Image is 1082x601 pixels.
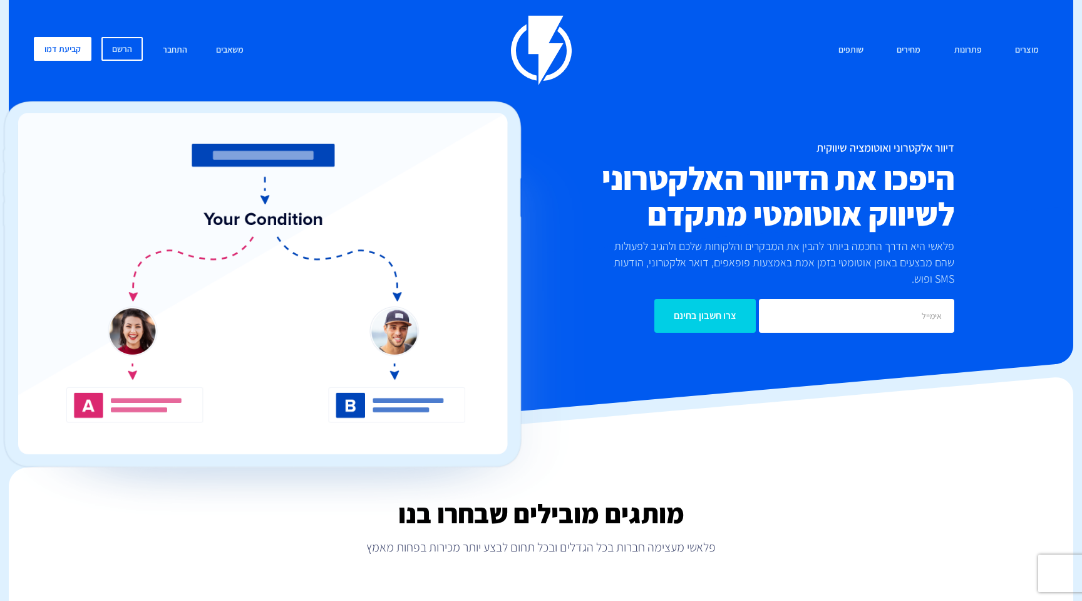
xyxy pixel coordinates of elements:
[759,299,954,333] input: אימייל
[9,499,1073,529] h2: מותגים מובילים שבחרו בנו
[466,160,954,232] h2: היפכו את הדיוור האלקטרוני לשיווק אוטומטי מתקדם
[207,37,253,64] a: משאבים
[829,37,873,64] a: שותפים
[593,238,955,286] p: פלאשי היא הדרך החכמה ביותר להבין את המבקרים והלקוחות שלכם ולהגיב לפעולות שהם מבצעים באופן אוטומטי...
[34,37,91,61] a: קביעת דמו
[654,299,756,333] input: צרו חשבון בחינם
[1006,37,1048,64] a: מוצרים
[466,142,954,154] h1: דיוור אלקטרוני ואוטומציה שיווקית
[9,538,1073,556] p: פלאשי מעצימה חברות בכל הגדלים ובכל תחום לבצע יותר מכירות בפחות מאמץ
[945,37,991,64] a: פתרונות
[153,37,197,64] a: התחבר
[101,37,143,61] a: הרשם
[887,37,930,64] a: מחירים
